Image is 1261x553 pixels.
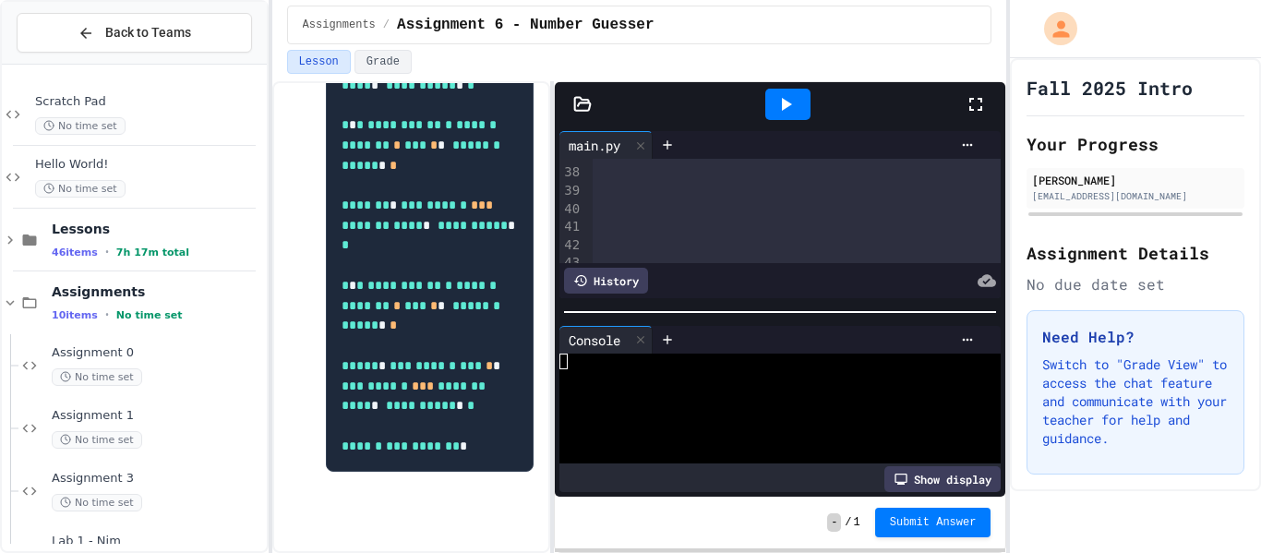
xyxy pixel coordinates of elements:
[1025,7,1082,50] div: My Account
[105,23,191,42] span: Back to Teams
[559,136,630,155] div: main.py
[17,13,252,53] button: Back to Teams
[875,508,991,537] button: Submit Answer
[35,180,126,198] span: No time set
[52,534,263,549] span: Lab 1 - Nim
[559,200,582,219] div: 40
[354,50,412,74] button: Grade
[52,431,142,449] span: No time set
[559,218,582,236] div: 41
[559,131,653,159] div: main.py
[303,18,376,32] span: Assignments
[35,117,126,135] span: No time set
[116,246,189,258] span: 7h 17m total
[1042,355,1229,448] p: Switch to "Grade View" to access the chat feature and communicate with your teacher for help and ...
[383,18,390,32] span: /
[52,471,263,487] span: Assignment 3
[564,268,648,294] div: History
[827,513,841,532] span: -
[52,345,263,361] span: Assignment 0
[1027,75,1193,101] h1: Fall 2025 Intro
[52,283,263,300] span: Assignments
[1027,273,1244,295] div: No due date set
[397,14,654,36] span: Assignment 6 - Number Guesser
[559,236,582,255] div: 42
[35,94,263,110] span: Scratch Pad
[116,309,183,321] span: No time set
[52,494,142,511] span: No time set
[559,182,582,200] div: 39
[854,515,860,530] span: 1
[105,245,109,259] span: •
[1032,189,1239,203] div: [EMAIL_ADDRESS][DOMAIN_NAME]
[1042,326,1229,348] h3: Need Help?
[845,515,851,530] span: /
[52,221,263,237] span: Lessons
[52,368,142,386] span: No time set
[559,331,630,350] div: Console
[52,309,98,321] span: 10 items
[1027,131,1244,157] h2: Your Progress
[52,246,98,258] span: 46 items
[35,157,263,173] span: Hello World!
[1032,172,1239,188] div: [PERSON_NAME]
[287,50,351,74] button: Lesson
[1027,240,1244,266] h2: Assignment Details
[884,466,1001,492] div: Show display
[559,254,582,272] div: 43
[890,515,977,530] span: Submit Answer
[559,163,582,182] div: 38
[52,408,263,424] span: Assignment 1
[559,326,653,354] div: Console
[105,307,109,322] span: •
